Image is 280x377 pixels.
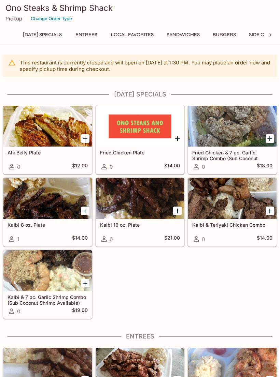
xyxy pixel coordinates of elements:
span: 1 [17,236,19,242]
button: [DATE] Specials [19,30,66,40]
span: 0 [110,164,113,170]
span: 0 [17,164,20,170]
div: Kalbi 8 oz. Plate [3,178,92,219]
h4: Entrees [3,333,277,340]
h5: $12.00 [72,163,88,171]
h5: Ahi Belly Plate [8,150,88,155]
h3: Ono Steaks & Shrimp Shack [5,3,275,13]
span: 0 [202,236,205,242]
h5: Kalbi 16 oz. Plate [100,222,180,228]
button: Change Order Type [28,13,75,24]
h5: Kalbi & 7 pc. Garlic Shrimp Combo (Sub Coconut Shrimp Available) [8,294,88,305]
span: 0 [17,308,20,315]
h5: $14.00 [72,235,88,243]
h5: Kalbi & Teriyaki Chicken Combo [192,222,272,228]
h5: $21.00 [164,235,180,243]
button: Sandwiches [163,30,204,40]
h4: [DATE] Specials [3,91,277,98]
h5: $14.00 [257,235,272,243]
h5: Fried Chicken Plate [100,150,180,155]
button: Local Favorites [107,30,157,40]
button: Add Fried Chicken Plate [173,134,182,143]
button: Add Kalbi & Teriyaki Chicken Combo [266,207,274,215]
div: Fried Chicken Plate [96,106,184,147]
button: Add Kalbi & 7 pc. Garlic Shrimp Combo (Sub Coconut Shrimp Available) [81,279,89,287]
button: Add Kalbi 8 oz. Plate [81,207,89,215]
div: Kalbi & 7 pc. Garlic Shrimp Combo (Sub Coconut Shrimp Available) [3,250,92,291]
p: This restaurant is currently closed and will open on [DATE] at 1:30 PM . You may place an order n... [20,59,272,72]
a: Kalbi 8 oz. Plate1$14.00 [3,178,92,246]
div: Fried Chicken & 7 pc. Garlic Shrimp Combo (Sub Coconut Shrimp Available) [188,106,277,147]
span: 0 [202,164,205,170]
h5: $18.00 [257,163,272,171]
a: Kalbi 16 oz. Plate0$21.00 [96,178,185,246]
h5: Fried Chicken & 7 pc. Garlic Shrimp Combo (Sub Coconut Shrimp Available) [192,150,272,161]
button: Add Fried Chicken & 7 pc. Garlic Shrimp Combo (Sub Coconut Shrimp Available) [266,134,274,143]
h5: Kalbi 8 oz. Plate [8,222,88,228]
h5: $14.00 [164,163,180,171]
button: Add Ahi Belly Plate [81,134,89,143]
h5: $19.00 [72,307,88,315]
div: Kalbi 16 oz. Plate [96,178,184,219]
div: Ahi Belly Plate [3,106,92,147]
a: Fried Chicken & 7 pc. Garlic Shrimp Combo (Sub Coconut Shrimp Available)0$18.00 [188,105,277,174]
button: Add Kalbi 16 oz. Plate [173,207,182,215]
button: Entrees [71,30,102,40]
button: Burgers [209,30,240,40]
span: 0 [110,236,113,242]
a: Fried Chicken Plate0$14.00 [96,105,185,174]
div: Kalbi & Teriyaki Chicken Combo [188,178,277,219]
a: Kalbi & Teriyaki Chicken Combo0$14.00 [188,178,277,246]
a: Ahi Belly Plate0$12.00 [3,105,92,174]
a: Kalbi & 7 pc. Garlic Shrimp Combo (Sub Coconut Shrimp Available)0$19.00 [3,250,92,319]
p: Pickup [5,15,22,22]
